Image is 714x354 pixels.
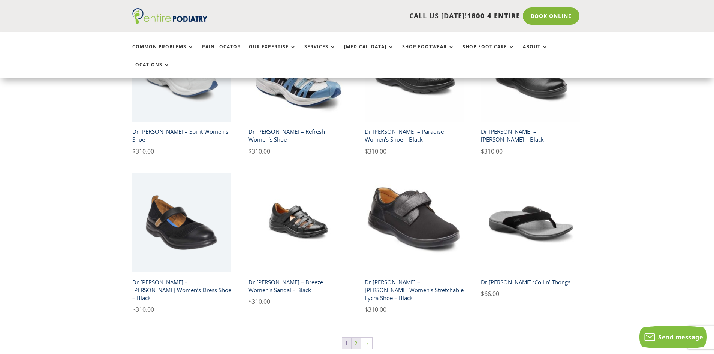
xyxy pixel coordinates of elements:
[132,305,136,314] span: $
[481,147,484,155] span: $
[365,305,368,314] span: $
[365,275,464,305] h2: Dr [PERSON_NAME] – [PERSON_NAME] Women’s Stretchable Lycra Shoe – Black
[132,173,232,315] a: Dr Comfort Jackie Mary Janes Dress Shoe in Black - Angle ViewDr [PERSON_NAME] – [PERSON_NAME] Wom...
[248,147,270,155] bdi: 310.00
[365,22,464,156] a: Dr Comfort Paradise Women's Dress Shoe BlackDr [PERSON_NAME] – Paradise Women’s Shoe – Black $310.00
[248,147,252,155] span: $
[132,147,136,155] span: $
[248,173,348,272] img: Dr Comfort Breeze Women's Shoe Black
[132,305,154,314] bdi: 310.00
[365,173,464,272] img: Dr Comfort Annie Women's Casual Shoe black
[248,125,348,146] h2: Dr [PERSON_NAME] – Refresh Women’s Shoe
[132,62,170,78] a: Locations
[132,18,207,25] a: Entire Podiatry
[248,275,348,297] h2: Dr [PERSON_NAME] – Breeze Women’s Sandal – Black
[132,275,232,305] h2: Dr [PERSON_NAME] – [PERSON_NAME] Women’s Dress Shoe – Black
[639,326,707,348] button: Send message
[481,275,580,289] h2: Dr [PERSON_NAME] ‘Collin’ Thongs
[248,173,348,307] a: Dr Comfort Breeze Women's Shoe BlackDr [PERSON_NAME] – Breeze Women’s Sandal – Black $310.00
[365,173,464,315] a: Dr Comfort Annie Women's Casual Shoe blackDr [PERSON_NAME] – [PERSON_NAME] Women’s Stretchable Ly...
[342,338,351,349] span: Page 1
[361,338,372,349] a: →
[249,44,296,60] a: Our Expertise
[481,173,580,299] a: Collins Dr Comfort Men's Thongs in BlackDr [PERSON_NAME] ‘Collin’ Thongs $66.00
[248,297,252,306] span: $
[481,173,580,272] img: Collins Dr Comfort Men's Thongs in Black
[132,22,232,156] a: Dr Comfort Spirit White Athletic Shoe - Angle ViewDr [PERSON_NAME] – Spirit Women’s Shoe $310.00
[481,147,503,155] bdi: 310.00
[365,305,386,314] bdi: 310.00
[658,333,703,341] span: Send message
[132,125,232,146] h2: Dr [PERSON_NAME] – Spirit Women’s Shoe
[132,173,232,272] img: Dr Comfort Jackie Mary Janes Dress Shoe in Black - Angle View
[248,22,348,156] a: Dr Comfort Refresh Women's Shoe BlueDr [PERSON_NAME] – Refresh Women’s Shoe $310.00
[365,125,464,146] h2: Dr [PERSON_NAME] – Paradise Women’s Shoe – Black
[132,8,207,24] img: logo (1)
[481,290,499,298] bdi: 66.00
[132,44,194,60] a: Common Problems
[352,338,361,349] a: Page 2
[236,11,520,21] p: CALL US [DATE]!
[132,147,154,155] bdi: 310.00
[344,44,394,60] a: [MEDICAL_DATA]
[132,337,582,353] nav: Product Pagination
[365,147,368,155] span: $
[481,125,580,146] h2: Dr [PERSON_NAME] – [PERSON_NAME] – Black
[467,11,520,20] span: 1800 4 ENTIRE
[523,44,548,60] a: About
[365,147,386,155] bdi: 310.00
[463,44,515,60] a: Shop Foot Care
[248,297,270,306] bdi: 310.00
[481,290,484,298] span: $
[304,44,336,60] a: Services
[402,44,454,60] a: Shop Footwear
[481,22,580,156] a: Dr Comfort Merry Jane Women's Dress Shoe BlackDr [PERSON_NAME] – [PERSON_NAME] – Black $310.00
[202,44,241,60] a: Pain Locator
[523,7,579,25] a: Book Online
